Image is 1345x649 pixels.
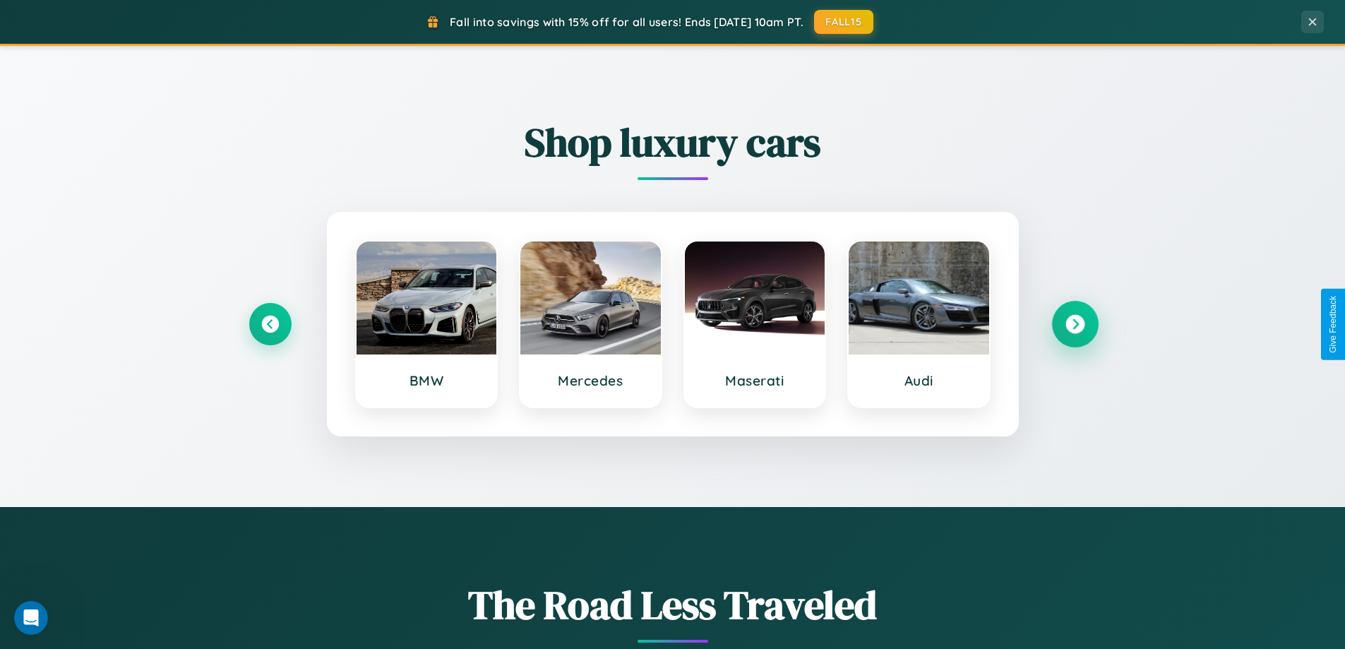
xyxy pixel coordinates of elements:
[699,372,811,389] h3: Maserati
[814,10,873,34] button: FALL15
[371,372,483,389] h3: BMW
[14,601,48,635] iframe: Intercom live chat
[863,372,975,389] h3: Audi
[450,15,803,29] span: Fall into savings with 15% off for all users! Ends [DATE] 10am PT.
[249,578,1096,632] h1: The Road Less Traveled
[534,372,647,389] h3: Mercedes
[249,115,1096,169] h2: Shop luxury cars
[1328,296,1338,353] div: Give Feedback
